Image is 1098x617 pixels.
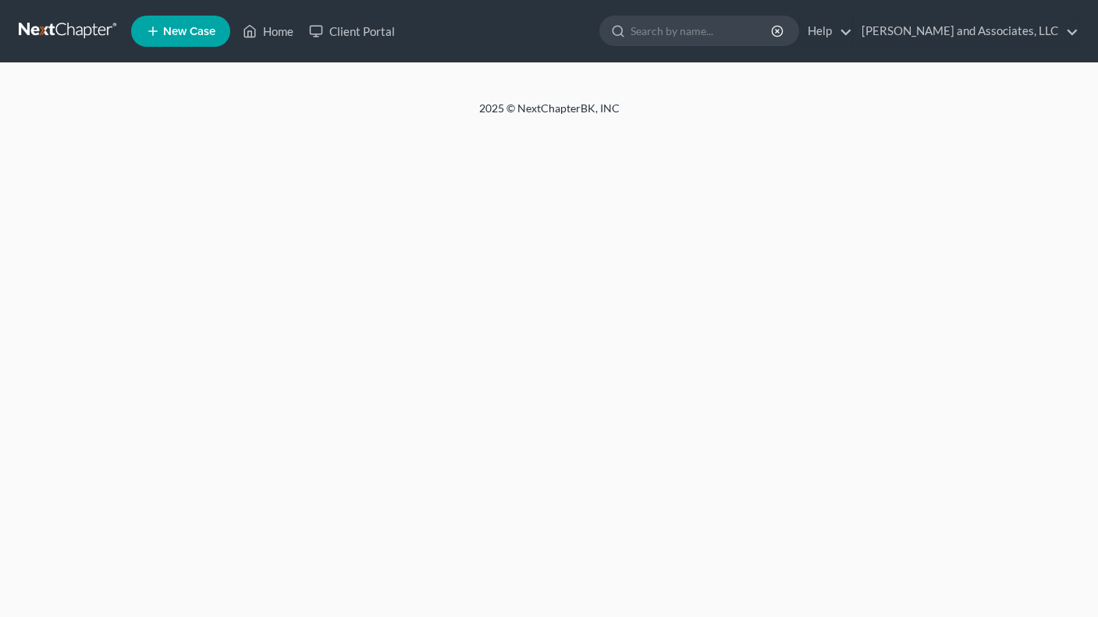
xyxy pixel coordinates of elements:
[800,17,852,45] a: Help
[854,17,1078,45] a: [PERSON_NAME] and Associates, LLC
[631,16,773,45] input: Search by name...
[105,101,994,129] div: 2025 © NextChapterBK, INC
[163,26,215,37] span: New Case
[235,17,301,45] a: Home
[301,17,403,45] a: Client Portal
